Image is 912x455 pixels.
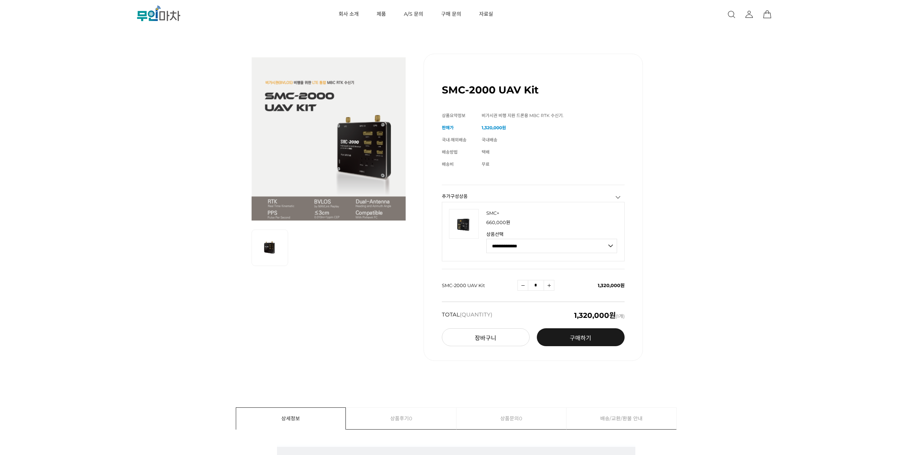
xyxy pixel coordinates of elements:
[457,408,567,429] a: 상품문의0
[570,335,591,342] span: 구매하기
[442,328,530,346] button: 장바구니
[574,312,625,319] span: (1개)
[517,280,528,291] a: 수량감소
[442,161,454,167] span: 배송비
[486,232,617,237] strong: 상품선택
[346,408,456,429] a: 상품후기0
[442,137,467,142] span: 국내·해외배송
[544,280,554,291] a: 수량증가
[442,269,517,302] td: SMC-2000 UAV Kit
[442,194,625,199] h3: 추가구성상품
[460,311,492,318] span: (QUANTITY)
[537,328,625,346] a: 구매하기
[236,408,346,429] a: 상세정보
[442,149,458,155] span: 배송방법
[482,113,564,118] span: 비가시권 비행 지원 드론용 MBC RTK 수신기.
[449,209,479,239] img: 4cbe2109cccc46d4e4336cb8213cc47f.png
[574,311,616,320] em: 1,320,000원
[615,194,622,201] a: 추가구성상품 닫기
[252,54,406,221] img: SMC-2000 UAV Kit
[598,282,625,288] span: 1,320,000원
[442,125,454,130] span: 판매가
[409,408,412,429] span: 0
[482,161,490,167] span: 무료
[482,149,490,155] span: 택배
[482,125,506,130] strong: 1,320,000원
[442,84,539,96] h1: SMC-2000 UAV Kit
[482,137,497,142] span: 국내배송
[486,220,617,225] p: 판매가
[442,312,492,319] strong: TOTAL
[567,408,676,429] a: 배송/교환/환불 안내
[486,209,617,217] p: 상품명
[519,408,522,429] span: 0
[442,113,465,118] span: 상품요약정보
[486,219,510,225] span: 660,000원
